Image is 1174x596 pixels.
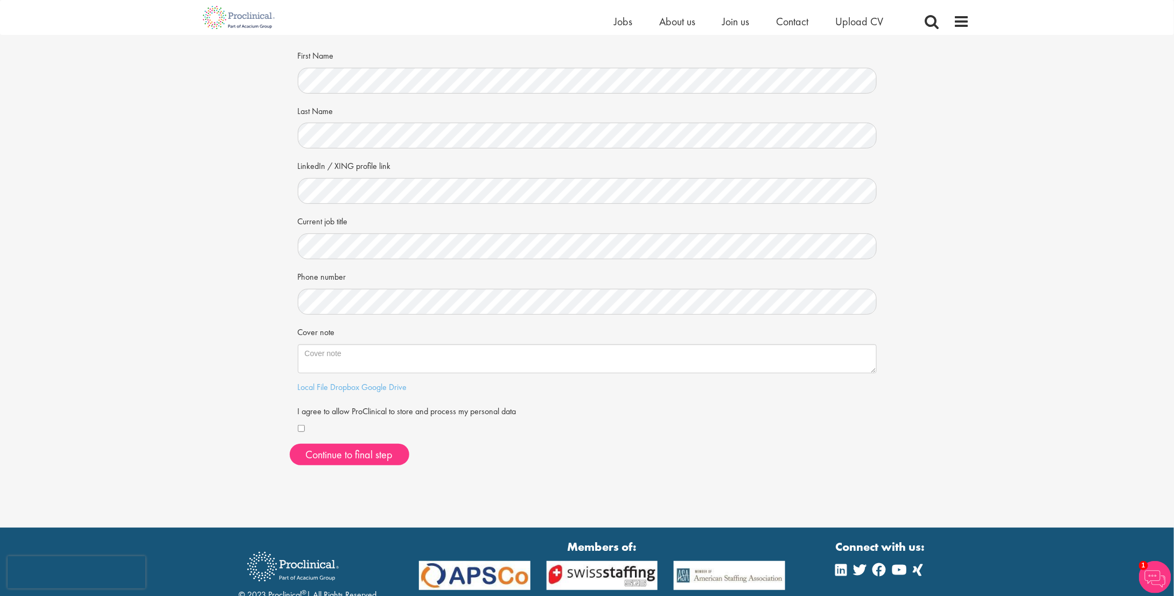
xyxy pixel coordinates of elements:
span: 1 [1139,561,1148,570]
a: About us [659,15,695,29]
label: Phone number [298,267,346,283]
label: LinkedIn / XING profile link [298,157,391,173]
label: I agree to allow ProClinical to store and process my personal data [298,402,516,418]
button: Continue to final step [290,444,409,465]
a: Dropbox [331,381,360,393]
a: Google Drive [362,381,407,393]
label: Current job title [298,212,348,228]
img: Proclinical Recruitment [239,544,347,589]
label: Last Name [298,102,333,118]
strong: Members of: [419,538,785,555]
label: Cover note [298,323,335,339]
label: First Name [298,46,334,62]
img: APSCo [411,561,539,591]
a: Contact [776,15,808,29]
img: Chatbot [1139,561,1171,593]
img: APSCo [539,561,666,591]
a: Local File [298,381,329,393]
a: Jobs [614,15,632,29]
a: Upload CV [835,15,883,29]
a: Join us [722,15,749,29]
iframe: reCAPTCHA [8,556,145,588]
img: APSCo [666,561,793,591]
strong: Connect with us: [836,538,927,555]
